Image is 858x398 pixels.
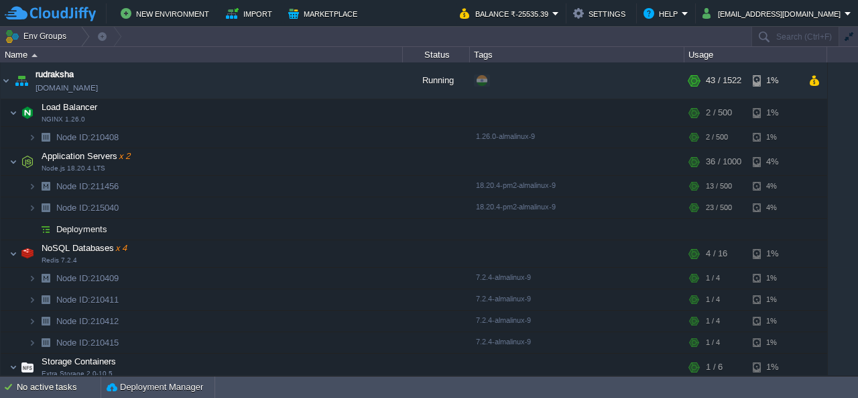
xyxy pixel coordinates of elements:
[40,101,99,113] span: Load Balancer
[17,377,101,398] div: No active tasks
[56,181,90,191] span: Node ID:
[114,243,127,253] span: x 4
[40,151,132,161] a: Application Serversx 2Node.js 18.20.4 LTS
[40,243,129,253] a: NoSQL Databasesx 4Redis 7.2.4
[121,5,213,21] button: New Environment
[476,273,531,281] span: 7.2.4-almalinux-9
[40,102,99,112] a: Load BalancerNGINX 1.26.0
[55,315,121,327] a: Node ID:210412
[706,289,720,310] div: 1 / 4
[706,62,741,99] div: 43 / 1522
[288,5,361,21] button: Marketplace
[226,5,276,21] button: Import
[706,148,741,175] div: 36 / 1000
[107,381,203,394] button: Deployment Manager
[28,332,36,353] img: AMDAwAAAACH5BAEAAAAALAAAAAABAAEAAAICRAEAOw==
[9,240,17,267] img: AMDAwAAAACH5BAEAAAAALAAAAAABAAEAAAICRAEAOw==
[753,197,796,218] div: 4%
[117,151,131,161] span: x 2
[55,223,109,235] a: Deployments
[9,148,17,175] img: AMDAwAAAACH5BAEAAAAALAAAAAABAAEAAAICRAEAOw==
[471,47,684,62] div: Tags
[40,242,129,254] span: NoSQL Databases
[460,5,552,21] button: Balance ₹-25535.39
[18,99,37,126] img: AMDAwAAAACH5BAEAAAAALAAAAAABAAEAAAICRAEAOw==
[403,62,470,99] div: Running
[28,127,36,148] img: AMDAwAAAACH5BAEAAAAALAAAAAABAAEAAAICRAEAOw==
[36,176,55,197] img: AMDAwAAAACH5BAEAAAAALAAAAAABAAEAAAICRAEAOw==
[12,62,31,99] img: AMDAwAAAACH5BAEAAAAALAAAAAABAAEAAAICRAEAOw==
[706,311,720,332] div: 1 / 4
[753,240,796,267] div: 1%
[55,132,121,143] span: 210408
[9,354,17,381] img: AMDAwAAAACH5BAEAAAAALAAAAAABAAEAAAICRAEAOw==
[40,150,132,162] span: Application Servers
[36,127,55,148] img: AMDAwAAAACH5BAEAAAAALAAAAAABAAEAAAICRAEAOw==
[28,311,36,332] img: AMDAwAAAACH5BAEAAAAALAAAAAABAAEAAAICRAEAOw==
[55,272,121,284] a: Node ID:210409
[28,197,36,218] img: AMDAwAAAACH5BAEAAAAALAAAAAABAAEAAAICRAEAOw==
[55,181,121,192] a: Node ID:211456
[5,5,96,22] img: CloudJiffy
[55,272,121,284] span: 210409
[36,219,55,240] img: AMDAwAAAACH5BAEAAAAALAAAAAABAAEAAAICRAEAOw==
[28,219,36,240] img: AMDAwAAAACH5BAEAAAAALAAAAAABAAEAAAICRAEAOw==
[702,5,845,21] button: [EMAIL_ADDRESS][DOMAIN_NAME]
[56,295,90,305] span: Node ID:
[36,289,55,310] img: AMDAwAAAACH5BAEAAAAALAAAAAABAAEAAAICRAEAOw==
[753,176,796,197] div: 4%
[42,256,77,264] span: Redis 7.2.4
[1,62,11,99] img: AMDAwAAAACH5BAEAAAAALAAAAAABAAEAAAICRAEAOw==
[55,181,121,192] span: 211456
[55,202,121,213] span: 215040
[706,354,723,381] div: 1 / 6
[18,354,37,381] img: AMDAwAAAACH5BAEAAAAALAAAAAABAAEAAAICRAEAOw==
[706,99,732,126] div: 2 / 500
[753,127,796,148] div: 1%
[56,316,90,326] span: Node ID:
[55,132,121,143] a: Node ID:210408
[706,197,732,218] div: 23 / 500
[706,332,720,353] div: 1 / 4
[55,315,121,327] span: 210412
[36,332,55,353] img: AMDAwAAAACH5BAEAAAAALAAAAAABAAEAAAICRAEAOw==
[42,164,105,172] span: Node.js 18.20.4 LTS
[36,197,55,218] img: AMDAwAAAACH5BAEAAAAALAAAAAABAAEAAAICRAEAOw==
[753,268,796,289] div: 1%
[753,62,796,99] div: 1%
[36,81,98,95] a: [DOMAIN_NAME]
[18,148,37,175] img: AMDAwAAAACH5BAEAAAAALAAAAAABAAEAAAICRAEAOw==
[18,240,37,267] img: AMDAwAAAACH5BAEAAAAALAAAAAABAAEAAAICRAEAOw==
[28,268,36,289] img: AMDAwAAAACH5BAEAAAAALAAAAAABAAEAAAICRAEAOw==
[40,356,118,366] a: Storage ContainersExtra Storage 2.0-10.5
[9,99,17,126] img: AMDAwAAAACH5BAEAAAAALAAAAAABAAEAAAICRAEAOw==
[476,338,531,346] span: 7.2.4-almalinux-9
[55,337,121,348] a: Node ID:210415
[55,337,121,348] span: 210415
[753,332,796,353] div: 1%
[5,27,71,46] button: Env Groups
[32,54,38,57] img: AMDAwAAAACH5BAEAAAAALAAAAAABAAEAAAICRAEAOw==
[56,132,90,142] span: Node ID:
[753,311,796,332] div: 1%
[753,99,796,126] div: 1%
[753,289,796,310] div: 1%
[476,181,556,189] span: 18.20.4-pm2-almalinux-9
[55,294,121,305] a: Node ID:210411
[573,5,629,21] button: Settings
[476,132,535,140] span: 1.26.0-almalinux-9
[36,311,55,332] img: AMDAwAAAACH5BAEAAAAALAAAAAABAAEAAAICRAEAOw==
[36,68,74,81] a: rudraksha
[753,354,796,381] div: 1%
[56,338,90,348] span: Node ID:
[685,47,826,62] div: Usage
[476,316,531,324] span: 7.2.4-almalinux-9
[56,273,90,283] span: Node ID:
[476,295,531,303] span: 7.2.4-almalinux-9
[56,203,90,213] span: Node ID:
[706,127,728,148] div: 2 / 500
[55,294,121,305] span: 210411
[1,47,402,62] div: Name
[42,370,113,378] span: Extra Storage 2.0-10.5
